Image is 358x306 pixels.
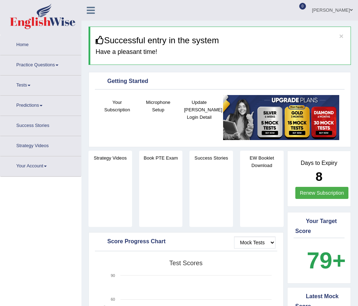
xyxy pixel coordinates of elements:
[100,99,134,113] h4: Your Subscription
[295,160,343,166] h4: Days to Expiry
[141,99,175,113] h4: Microphone Setup
[316,169,322,183] b: 8
[0,156,81,174] a: Your Account
[97,237,275,247] div: Score Progress Chart
[0,116,81,134] a: Success Stories
[240,154,284,169] h4: EW Booklet Download
[139,154,183,162] h4: Book PTE Exam
[295,216,343,235] div: Your Target Score
[111,297,115,301] text: 60
[0,96,81,113] a: Predictions
[97,76,343,87] div: Getting Started
[0,76,81,93] a: Tests
[0,55,81,73] a: Practice Questions
[189,154,233,162] h4: Success Stories
[307,247,346,273] b: 79+
[111,273,115,278] text: 90
[223,95,339,140] img: small5.jpg
[96,49,345,56] h4: Have a pleasant time!
[0,35,81,53] a: Home
[182,99,216,121] h4: Update [PERSON_NAME] Login Detail
[96,36,345,45] h3: Successful entry in the system
[89,154,132,162] h4: Strategy Videos
[299,3,306,10] span: 0
[0,136,81,154] a: Strategy Videos
[169,260,203,267] tspan: Test scores
[295,187,349,199] a: Renew Subscription
[339,32,343,40] button: ×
